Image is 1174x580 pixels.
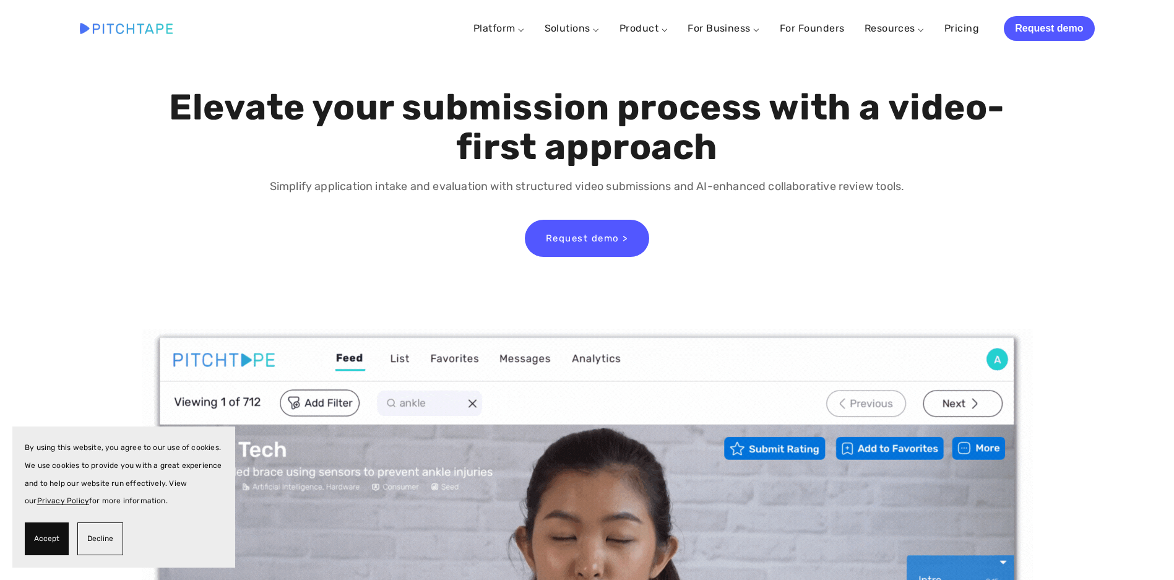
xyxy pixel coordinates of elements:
[37,496,90,505] a: Privacy Policy
[25,522,69,555] button: Accept
[166,88,1008,167] h1: Elevate your submission process with a video-first approach
[619,22,668,34] a: Product ⌵
[865,22,925,34] a: Resources ⌵
[545,22,600,34] a: Solutions ⌵
[87,530,113,548] span: Decline
[1004,16,1094,41] a: Request demo
[34,530,59,548] span: Accept
[77,522,123,555] button: Decline
[780,17,845,40] a: For Founders
[944,17,979,40] a: Pricing
[25,439,223,510] p: By using this website, you agree to our use of cookies. We use cookies to provide you with a grea...
[166,178,1008,196] p: Simplify application intake and evaluation with structured video submissions and AI-enhanced coll...
[12,426,235,568] section: Cookie banner
[473,22,525,34] a: Platform ⌵
[688,22,760,34] a: For Business ⌵
[1112,521,1174,580] iframe: Chat Widget
[80,23,173,33] img: Pitchtape | Video Submission Management Software
[525,220,649,257] a: Request demo >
